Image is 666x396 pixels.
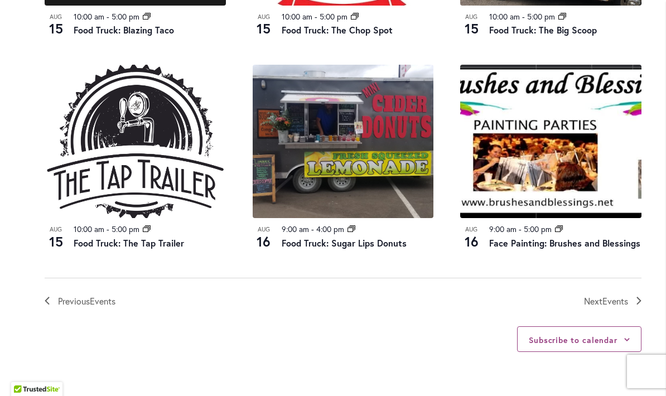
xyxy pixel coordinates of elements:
[45,294,115,308] a: Previous Events
[522,11,525,22] span: -
[45,12,67,22] span: Aug
[602,295,628,307] span: Events
[316,224,344,234] time: 4:00 pm
[45,225,67,234] span: Aug
[489,24,597,36] a: Food Truck: The Big Scoop
[90,295,115,307] span: Events
[489,11,520,22] time: 10:00 am
[45,65,226,218] img: Food Truck: The Tap Trailer
[519,224,522,234] span: -
[529,335,617,345] button: Subscribe to calendar
[58,294,115,308] span: Previous
[74,24,174,36] a: Food Truck: Blazing Taco
[8,356,40,388] iframe: Launch Accessibility Center
[311,224,314,234] span: -
[460,232,482,251] span: 16
[460,19,482,38] span: 15
[527,11,555,22] time: 5:00 pm
[253,19,275,38] span: 15
[460,12,482,22] span: Aug
[489,224,517,234] time: 9:00 am
[282,224,309,234] time: 9:00 am
[584,294,628,308] span: Next
[253,65,434,218] img: Food Truck: Sugar Lips Apple Cider Donuts
[282,24,393,36] a: Food Truck: The Chop Spot
[112,11,139,22] time: 5:00 pm
[253,232,275,251] span: 16
[107,224,109,234] span: -
[315,11,317,22] span: -
[74,224,104,234] time: 10:00 am
[107,11,109,22] span: -
[74,237,184,249] a: Food Truck: The Tap Trailer
[282,237,407,249] a: Food Truck: Sugar Lips Donuts
[489,237,640,249] a: Face Painting: Brushes and Blessings
[282,11,312,22] time: 10:00 am
[74,11,104,22] time: 10:00 am
[112,224,139,234] time: 5:00 pm
[460,225,482,234] span: Aug
[320,11,348,22] time: 5:00 pm
[524,224,552,234] time: 5:00 pm
[460,65,641,218] img: Brushes and Blessings – Face Painting
[45,19,67,38] span: 15
[253,225,275,234] span: Aug
[45,232,67,251] span: 15
[253,12,275,22] span: Aug
[584,294,641,308] a: Next Events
